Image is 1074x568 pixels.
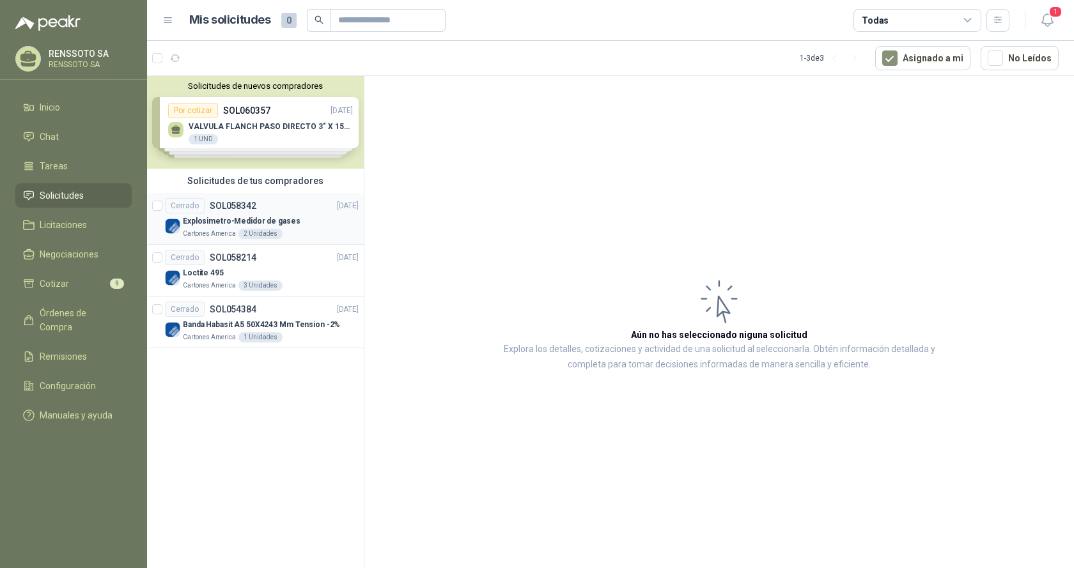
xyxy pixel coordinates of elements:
[15,242,132,266] a: Negociaciones
[183,215,300,227] p: Explosimetro-Medidor de gases
[183,280,236,291] p: Cartones America
[15,95,132,119] a: Inicio
[147,193,364,245] a: CerradoSOL058342[DATE] Company LogoExplosimetro-Medidor de gasesCartones America2 Unidades
[40,277,69,291] span: Cotizar
[315,15,323,24] span: search
[15,272,132,296] a: Cotizar9
[40,247,98,261] span: Negociaciones
[281,13,297,28] span: 0
[40,408,113,422] span: Manuales y ayuda
[981,46,1059,70] button: No Leídos
[183,229,236,239] p: Cartones America
[110,279,124,289] span: 9
[15,344,132,369] a: Remisiones
[40,100,60,114] span: Inicio
[15,183,132,208] a: Solicitudes
[337,252,359,264] p: [DATE]
[189,11,271,29] h1: Mis solicitudes
[15,15,81,31] img: Logo peakr
[238,280,283,291] div: 3 Unidades
[238,332,283,342] div: 1 Unidades
[15,403,132,427] a: Manuales y ayuda
[862,13,889,27] div: Todas
[165,250,205,265] div: Cerrado
[238,229,283,239] div: 2 Unidades
[1048,6,1062,18] span: 1
[875,46,970,70] button: Asignado a mi
[147,169,364,193] div: Solicitudes de tus compradores
[165,270,180,286] img: Company Logo
[165,322,180,337] img: Company Logo
[15,213,132,237] a: Licitaciones
[15,125,132,149] a: Chat
[1036,9,1059,32] button: 1
[147,245,364,296] a: CerradoSOL058214[DATE] Company LogoLoctite 495Cartones America3 Unidades
[40,159,68,173] span: Tareas
[152,81,359,91] button: Solicitudes de nuevos compradores
[337,200,359,212] p: [DATE]
[210,201,256,210] p: SOL058342
[40,130,59,144] span: Chat
[210,253,256,262] p: SOL058214
[183,332,236,342] p: Cartones America
[147,296,364,348] a: CerradoSOL054384[DATE] Company LogoBanda Habasit A5 50X4243 Mm Tension -2%Cartones America1 Unidades
[147,76,364,169] div: Solicitudes de nuevos compradoresPor cotizarSOL060357[DATE] VALVULA FLANCH PASO DIRECTO 3" X 150 ...
[165,219,180,234] img: Company Logo
[40,188,84,203] span: Solicitudes
[40,349,87,364] span: Remisiones
[631,328,807,342] h3: Aún no has seleccionado niguna solicitud
[40,218,87,232] span: Licitaciones
[40,379,96,393] span: Configuración
[40,306,120,334] span: Órdenes de Compra
[337,303,359,316] p: [DATE]
[15,154,132,178] a: Tareas
[165,302,205,317] div: Cerrado
[210,305,256,314] p: SOL054384
[800,48,865,68] div: 1 - 3 de 3
[165,198,205,213] div: Cerrado
[49,49,128,58] p: RENSSOTO SA
[492,342,946,372] p: Explora los detalles, cotizaciones y actividad de una solicitud al seleccionarla. Obtén informaci...
[15,301,132,339] a: Órdenes de Compra
[183,267,224,279] p: Loctite 495
[49,61,128,68] p: RENSSOTO SA
[183,319,340,331] p: Banda Habasit A5 50X4243 Mm Tension -2%
[15,374,132,398] a: Configuración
